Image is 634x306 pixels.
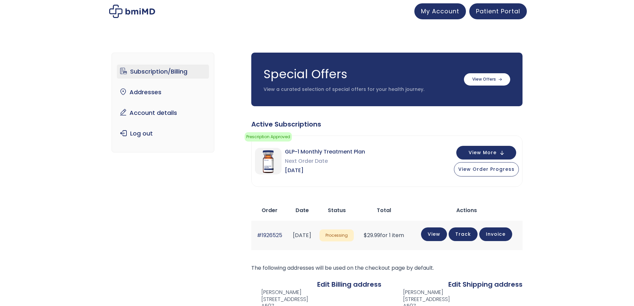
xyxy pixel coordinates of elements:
[458,166,515,172] span: View Order Progress
[449,227,478,241] a: Track
[319,229,353,242] span: Processing
[317,280,381,289] a: Edit Billing address
[364,231,380,239] span: 29.99
[293,231,311,239] time: [DATE]
[251,120,523,129] div: Active Subscriptions
[296,206,309,214] span: Date
[285,156,365,166] span: Next Order Date
[117,65,209,79] a: Subscription/Billing
[285,147,365,156] span: GLP-1 Monthly Treatment Plan
[421,7,459,15] span: My Account
[285,166,365,175] span: [DATE]
[469,151,497,155] span: View More
[251,263,523,273] p: The following addresses will be used on the checkout page by default.
[255,148,282,174] img: GLP-1 Monthly Treatment Plan
[257,231,282,239] a: #1926525
[448,280,523,289] a: Edit Shipping address
[109,5,155,18] img: My account
[245,132,292,142] span: Prescription Approved
[456,146,516,159] button: View More
[414,3,466,19] a: My Account
[421,227,447,241] a: View
[111,53,214,153] nav: Account pages
[454,162,519,176] button: View Order Progress
[364,231,367,239] span: $
[264,86,457,93] p: View a curated selection of special offers for your health journey.
[377,206,391,214] span: Total
[117,127,209,141] a: Log out
[479,227,512,241] a: Invoice
[117,85,209,99] a: Addresses
[469,3,527,19] a: Patient Portal
[357,221,411,250] td: for 1 item
[117,106,209,120] a: Account details
[264,66,457,83] h3: Special Offers
[476,7,520,15] span: Patient Portal
[456,206,477,214] span: Actions
[262,206,278,214] span: Order
[328,206,346,214] span: Status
